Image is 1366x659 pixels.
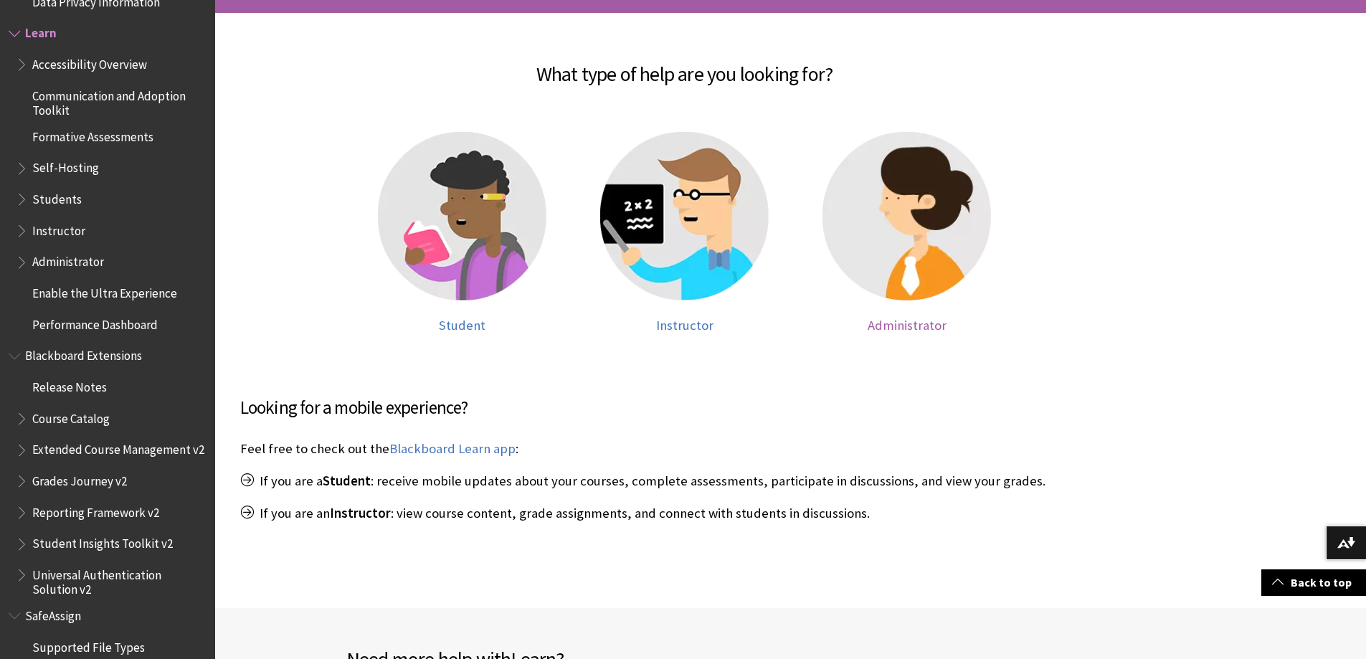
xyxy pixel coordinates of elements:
[32,250,104,270] span: Administrator
[32,156,99,176] span: Self-Hosting
[32,84,205,118] span: Communication and Adoption Toolkit
[32,219,85,238] span: Instructor
[25,604,81,623] span: SafeAssign
[240,42,1129,89] h2: What type of help are you looking for?
[810,132,1004,333] a: Administrator help Administrator
[32,313,158,332] span: Performance Dashboard
[240,472,1129,490] p: If you are a : receive mobile updates about your courses, complete assessments, participate in di...
[25,344,142,364] span: Blackboard Extensions
[32,125,153,144] span: Formative Assessments
[439,317,485,333] span: Student
[600,132,769,300] img: Instructor help
[240,504,1129,523] p: If you are an : view course content, grade assignments, and connect with students in discussions.
[32,563,205,597] span: Universal Authentication Solution v2
[330,505,391,521] span: Instructor
[9,22,207,337] nav: Book outline for Blackboard Learn Help
[9,344,207,597] nav: Book outline for Blackboard Extensions
[32,469,127,488] span: Grades Journey v2
[25,22,57,41] span: Learn
[389,440,516,457] a: Blackboard Learn app
[656,317,713,333] span: Instructor
[868,317,947,333] span: Administrator
[32,407,110,426] span: Course Catalog
[32,52,147,72] span: Accessibility Overview
[378,132,546,300] img: Student help
[323,473,371,489] span: Student
[240,440,1129,458] p: Feel free to check out the :
[588,132,782,333] a: Instructor help Instructor
[32,438,204,457] span: Extended Course Management v2
[32,281,177,300] span: Enable the Ultra Experience
[1261,569,1366,596] a: Back to top
[32,532,173,551] span: Student Insights Toolkit v2
[32,501,159,520] span: Reporting Framework v2
[32,375,107,394] span: Release Notes
[822,132,991,300] img: Administrator help
[366,132,559,333] a: Student help Student
[32,635,145,655] span: Supported File Types
[240,394,1129,422] h3: Looking for a mobile experience?
[32,187,82,207] span: Students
